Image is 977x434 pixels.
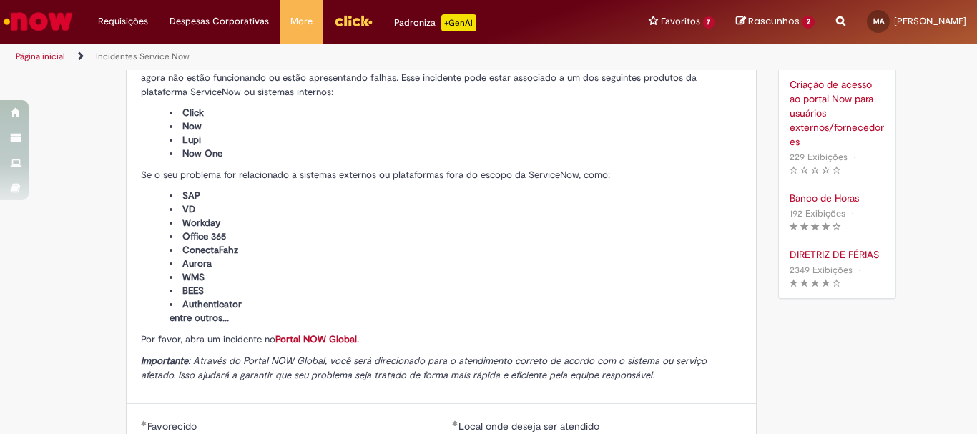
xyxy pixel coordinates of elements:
[182,285,204,297] span: BEES
[790,191,885,205] a: Banco de Horas
[855,260,864,280] span: •
[182,203,195,215] span: VD
[182,230,226,242] span: Office 365
[873,16,884,26] span: MA
[703,16,715,29] span: 7
[736,15,815,29] a: Rascunhos
[748,14,800,28] span: Rascunhos
[170,312,229,324] span: entre outros...
[802,16,815,29] span: 2
[334,10,373,31] img: click_logo_yellow_360x200.png
[98,14,148,29] span: Requisições
[452,420,458,426] span: Obrigatório Preenchido
[894,15,966,27] span: [PERSON_NAME]
[790,77,885,149] a: Criação de acesso ao portal Now para usuários externos/fornecedores
[394,14,476,31] div: Padroniza
[290,14,313,29] span: More
[96,51,190,62] a: Incidentes Service Now
[790,264,853,276] span: 2349 Exibições
[182,271,205,283] span: WMS
[182,134,201,146] span: Lupi
[182,189,200,202] span: SAP
[141,420,147,426] span: Obrigatório Preenchido
[182,120,202,132] span: Now
[275,333,359,345] a: Portal NOW Global.
[170,14,269,29] span: Despesas Corporativas
[141,355,188,367] strong: Importante
[182,107,204,119] span: Click
[141,169,610,181] span: Se o seu problema for relacionado a sistemas externos ou plataformas fora do escopo da ServiceNow...
[16,51,65,62] a: Página inicial
[141,57,720,98] span: Abra este registro para relatar problemas relacionados a funcionalidades que estavam operando cor...
[147,420,200,433] span: Favorecido, Mayara Leite Agostinha
[11,44,641,70] ul: Trilhas de página
[661,14,700,29] span: Favoritos
[848,204,857,223] span: •
[182,147,222,159] span: Now One
[141,333,359,345] span: Por favor, abra um incidente no
[141,355,707,381] span: : Através do Portal NOW Global, você será direcionado para o atendimento correto de acordo com o ...
[182,217,220,229] span: Workday
[182,257,212,270] span: Aurora
[850,147,859,167] span: •
[790,247,885,262] a: DIRETRIZ DE FÉRIAS
[790,207,845,220] span: 192 Exibições
[182,244,238,256] span: ConectaFahz
[458,420,602,433] span: Necessários - Local onde deseja ser atendido
[1,7,75,36] img: ServiceNow
[182,298,242,310] span: Authenticator
[790,151,848,163] span: 229 Exibições
[441,14,476,31] p: +GenAi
